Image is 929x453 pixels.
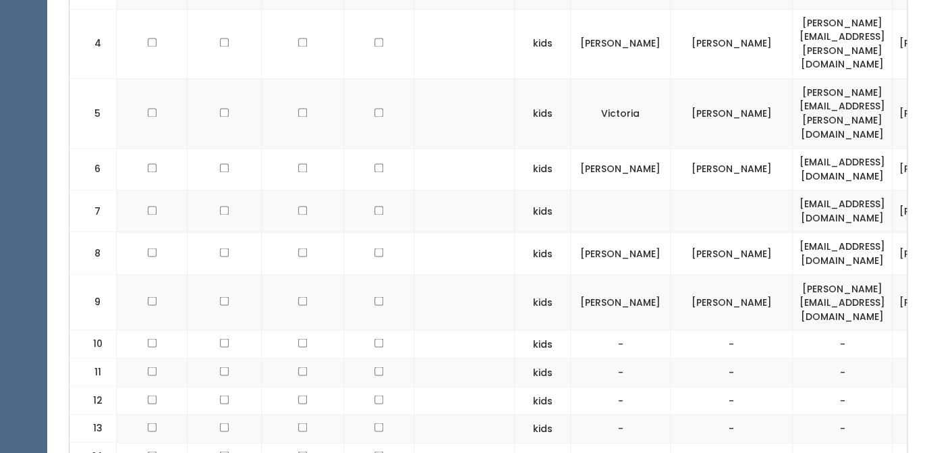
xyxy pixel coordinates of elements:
td: kids [515,330,571,358]
td: kids [515,190,571,232]
td: - [571,415,671,443]
td: [PERSON_NAME] [671,232,793,274]
td: - [793,415,893,443]
td: Victoria [571,78,671,148]
td: [PERSON_NAME] [671,274,793,330]
td: kids [515,232,571,274]
td: - [793,386,893,415]
td: 13 [69,415,117,443]
td: - [571,386,671,415]
td: 12 [69,386,117,415]
td: [PERSON_NAME] [571,9,671,78]
td: kids [515,78,571,148]
td: 10 [69,330,117,358]
td: [PERSON_NAME] [671,149,793,190]
td: kids [515,358,571,386]
td: kids [515,149,571,190]
td: 4 [69,9,117,78]
td: kids [515,415,571,443]
td: [EMAIL_ADDRESS][DOMAIN_NAME] [793,190,893,232]
td: kids [515,386,571,415]
td: 5 [69,78,117,148]
td: [PERSON_NAME] [671,9,793,78]
td: [PERSON_NAME] [571,149,671,190]
td: - [671,386,793,415]
td: - [793,330,893,358]
td: [PERSON_NAME] [571,232,671,274]
td: [PERSON_NAME] [571,274,671,330]
td: - [671,358,793,386]
td: 9 [69,274,117,330]
td: - [671,330,793,358]
td: 8 [69,232,117,274]
td: - [671,415,793,443]
td: [EMAIL_ADDRESS][DOMAIN_NAME] [793,149,893,190]
td: kids [515,9,571,78]
td: [PERSON_NAME] [671,78,793,148]
td: [PERSON_NAME][EMAIL_ADDRESS][PERSON_NAME][DOMAIN_NAME] [793,9,893,78]
td: kids [515,274,571,330]
td: 6 [69,149,117,190]
td: - [571,358,671,386]
td: 11 [69,358,117,386]
td: [PERSON_NAME][EMAIL_ADDRESS][PERSON_NAME][DOMAIN_NAME] [793,78,893,148]
td: - [793,358,893,386]
td: 7 [69,190,117,232]
td: [EMAIL_ADDRESS][DOMAIN_NAME] [793,232,893,274]
td: - [571,330,671,358]
td: [PERSON_NAME][EMAIL_ADDRESS][DOMAIN_NAME] [793,274,893,330]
